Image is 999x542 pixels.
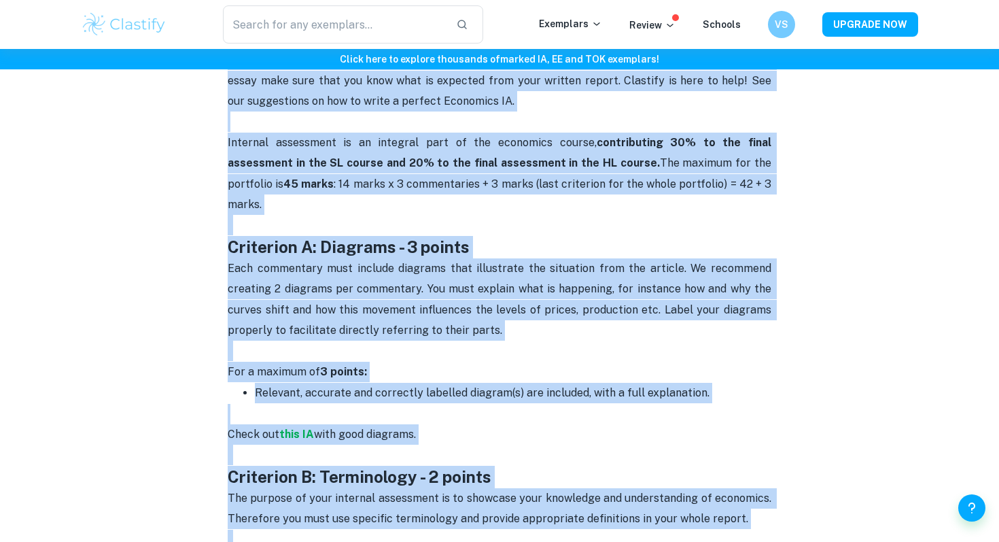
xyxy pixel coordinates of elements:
strong: 45 marks [283,177,334,190]
span: with good diagrams. [314,428,416,441]
span: The most important aspect of wiriting your IA is following the assessment criteria. Before beginn... [228,53,774,107]
strong: 3 points: [320,365,367,378]
img: Clastify logo [81,11,167,38]
button: VS [768,11,795,38]
p: Exemplars [539,16,602,31]
input: Search for any exemplars... [223,5,445,44]
h6: Click here to explore thousands of marked IA, EE and TOK exemplars ! [3,52,996,67]
a: this IA [279,428,314,441]
button: Help and Feedback [958,494,985,522]
span: The purpose of your internal assessment is to showcase your knowledge and understanding of econom... [228,492,774,525]
button: UPGRADE NOW [822,12,918,37]
p: Review [629,18,676,33]
span: Check out [228,428,279,441]
strong: Criterion A: Diagrams - 3 points [228,237,470,256]
span: Relevant, accurate and correctly labelled diagram(s) are included, with a full explanation. [255,386,709,399]
h6: VS [774,17,790,32]
span: Internal assessment is an integral part of the economics course, The maximum for the portfolio is... [228,136,774,211]
strong: Criterion B: Terminology - 2 points [228,467,491,486]
a: Schools [703,19,741,30]
span: Each commentary must include diagrams that illustrate the situation from the article. We recommen... [228,262,774,337]
span: For a maximum of [228,365,367,378]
